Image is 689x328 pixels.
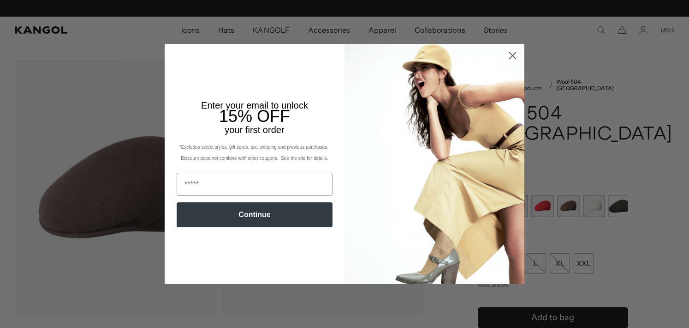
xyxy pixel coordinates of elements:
[505,48,521,64] button: Close dialog
[177,173,333,196] input: Email
[177,202,333,227] button: Continue
[201,100,308,110] span: Enter your email to unlock
[344,44,524,284] img: 93be19ad-e773-4382-80b9-c9d740c9197f.jpeg
[225,125,284,135] span: your first order
[179,145,330,161] span: *Excludes select styles, gift cards, tax, shipping and previous purchases. Discount does not comb...
[219,107,290,126] span: 15% OFF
